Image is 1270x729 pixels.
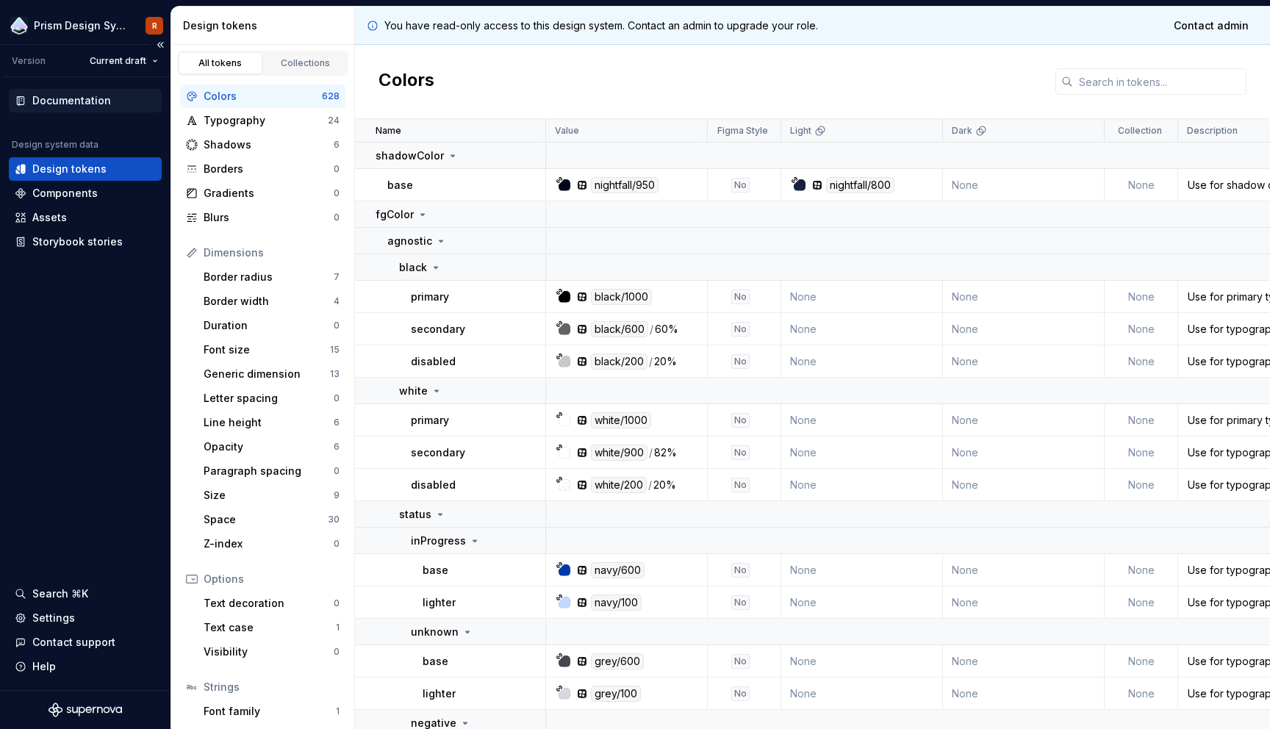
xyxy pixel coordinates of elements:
a: Generic dimension13 [198,362,345,386]
td: None [1105,678,1178,710]
p: Dark [952,125,972,137]
div: nightfall/800 [826,177,894,193]
div: Duration [204,318,334,333]
div: No [731,413,750,428]
a: Shadows6 [180,133,345,157]
p: lighter [423,686,456,701]
td: None [943,469,1105,501]
td: None [781,586,943,619]
div: No [731,290,750,304]
div: 0 [334,465,340,477]
div: 4 [334,295,340,307]
p: primary [411,290,449,304]
td: None [943,345,1105,378]
div: 9 [334,489,340,501]
a: Documentation [9,89,162,112]
div: 0 [334,597,340,609]
svg: Supernova Logo [49,703,122,717]
div: Size [204,488,334,503]
div: navy/100 [591,595,642,611]
div: Borders [204,162,334,176]
td: None [1105,554,1178,586]
div: navy/600 [591,562,645,578]
a: Font family1 [198,700,345,723]
div: 15 [330,344,340,356]
p: disabled [411,354,456,369]
td: None [943,554,1105,586]
div: No [731,478,750,492]
a: Design tokens [9,157,162,181]
p: fgColor [376,207,414,222]
p: base [423,563,448,578]
div: 0 [334,392,340,404]
div: 7 [334,271,340,283]
a: Colors628 [180,85,345,108]
td: None [781,645,943,678]
div: 0 [334,646,340,658]
p: primary [411,413,449,428]
div: 1 [336,622,340,633]
div: Generic dimension [204,367,330,381]
div: 20% [654,353,677,370]
div: Collections [269,57,342,69]
p: You have read-only access to this design system. Contact an admin to upgrade your role. [384,18,818,33]
button: Contact support [9,631,162,654]
div: / [650,321,653,337]
div: Opacity [204,439,334,454]
td: None [1105,345,1178,378]
a: Space30 [198,508,345,531]
button: Current draft [83,51,165,71]
div: / [648,477,652,493]
td: None [1105,169,1178,201]
a: Letter spacing0 [198,387,345,410]
p: status [399,507,431,522]
div: Text decoration [204,596,334,611]
div: Visibility [204,644,334,659]
p: agnostic [387,234,432,248]
div: grey/600 [591,653,644,669]
div: Design system data [12,139,98,151]
div: Paragraph spacing [204,464,334,478]
div: Documentation [32,93,111,108]
p: white [399,384,428,398]
input: Search in tokens... [1073,68,1246,95]
div: Prism Design System [34,18,128,33]
td: None [943,645,1105,678]
p: inProgress [411,534,466,548]
td: None [1105,313,1178,345]
div: Space [204,512,328,527]
p: secondary [411,322,465,337]
div: Font family [204,704,336,719]
td: None [1105,645,1178,678]
div: white/900 [591,445,647,461]
div: All tokens [184,57,257,69]
a: Text decoration0 [198,592,345,615]
td: None [943,281,1105,313]
a: Font size15 [198,338,345,362]
div: Font size [204,342,330,357]
div: No [731,563,750,578]
p: Name [376,125,401,137]
div: 60% [655,321,678,337]
p: base [387,178,413,193]
div: 30 [328,514,340,525]
div: Design tokens [32,162,107,176]
a: Border width4 [198,290,345,313]
button: Prism Design SystemR [3,10,168,41]
div: Colors [204,89,322,104]
td: None [781,404,943,437]
button: Search ⌘K [9,582,162,606]
td: None [781,313,943,345]
td: None [781,678,943,710]
div: black/1000 [591,289,652,305]
p: Collection [1118,125,1162,137]
div: Contact support [32,635,115,650]
td: None [781,345,943,378]
div: Help [32,659,56,674]
a: Text case1 [198,616,345,639]
div: Storybook stories [32,234,123,249]
td: None [943,404,1105,437]
div: / [649,445,653,461]
p: black [399,260,427,275]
